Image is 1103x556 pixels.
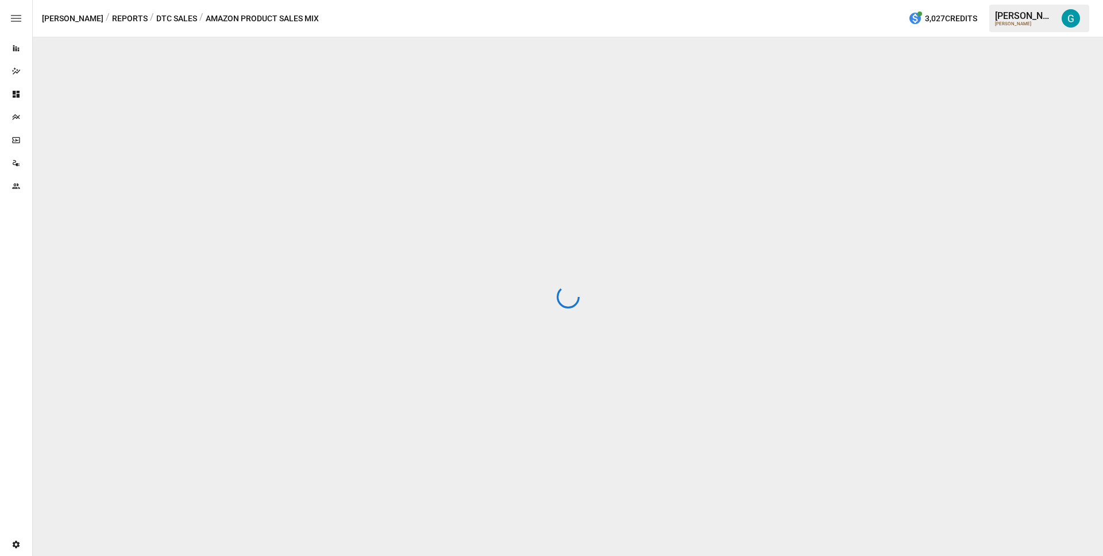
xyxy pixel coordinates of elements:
button: 3,027Credits [904,8,982,29]
div: / [106,11,110,26]
button: DTC Sales [156,11,197,26]
div: [PERSON_NAME] [995,10,1055,21]
button: Gavin Acres [1055,2,1087,34]
div: / [150,11,154,26]
div: / [199,11,203,26]
button: Reports [112,11,148,26]
button: [PERSON_NAME] [42,11,103,26]
img: Gavin Acres [1062,9,1080,28]
div: [PERSON_NAME] [995,21,1055,26]
span: 3,027 Credits [925,11,977,26]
